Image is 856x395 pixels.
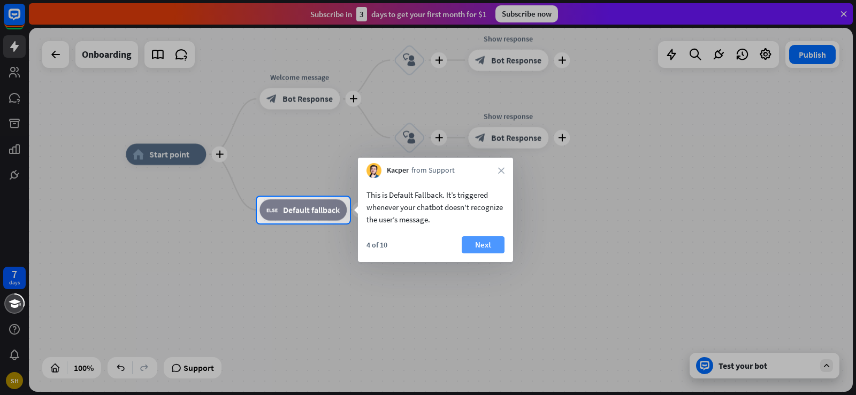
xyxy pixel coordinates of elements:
span: from Support [411,165,455,176]
span: Default fallback [283,205,340,215]
div: 4 of 10 [366,240,387,250]
i: block_fallback [266,205,278,215]
button: Next [462,236,505,253]
button: Open LiveChat chat widget [9,4,41,36]
span: Kacper [387,165,409,176]
div: This is Default Fallback. It’s triggered whenever your chatbot doesn't recognize the user’s message. [366,189,505,226]
i: close [498,167,505,174]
